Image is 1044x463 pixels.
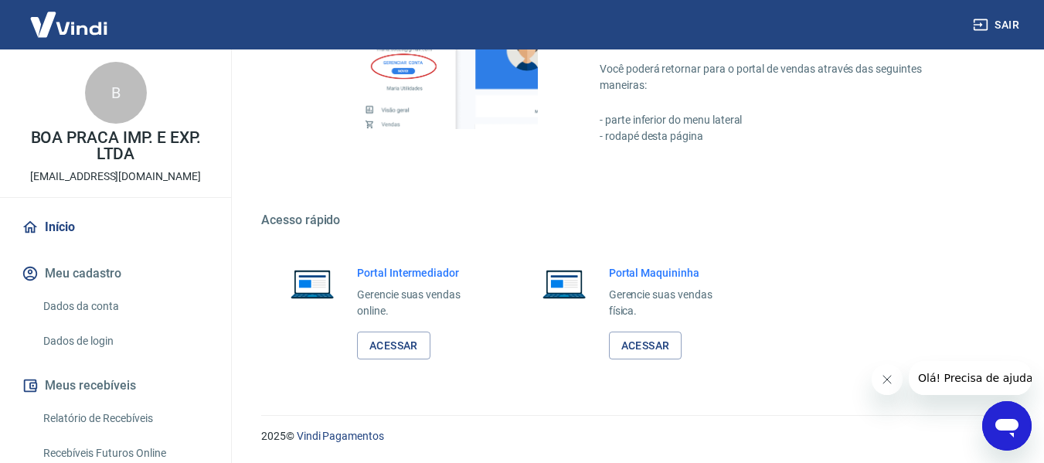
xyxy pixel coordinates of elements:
img: Imagem de um notebook aberto [532,265,597,302]
a: Acessar [609,332,682,360]
a: Início [19,210,213,244]
p: - parte inferior do menu lateral [600,112,970,128]
p: [EMAIL_ADDRESS][DOMAIN_NAME] [30,169,201,185]
a: Vindi Pagamentos [297,430,384,442]
span: Olá! Precisa de ajuda? [9,11,130,23]
button: Meu cadastro [19,257,213,291]
img: Vindi [19,1,119,48]
h6: Portal Maquininha [609,265,737,281]
button: Sair [970,11,1025,39]
p: Você poderá retornar para o portal de vendas através das seguintes maneiras: [600,61,970,94]
h6: Portal Intermediador [357,265,485,281]
a: Acessar [357,332,430,360]
a: Dados de login [37,325,213,357]
iframe: Fechar mensagem [872,364,903,395]
img: Imagem de um notebook aberto [280,265,345,302]
a: Dados da conta [37,291,213,322]
p: 2025 © [261,428,1007,444]
iframe: Mensagem da empresa [909,361,1032,395]
p: Gerencie suas vendas física. [609,287,737,319]
p: Gerencie suas vendas online. [357,287,485,319]
button: Meus recebíveis [19,369,213,403]
iframe: Botão para abrir a janela de mensagens [982,401,1032,451]
p: BOA PRACA IMP. E EXP. LTDA [12,130,219,162]
p: - rodapé desta página [600,128,970,145]
a: Relatório de Recebíveis [37,403,213,434]
div: B [85,62,147,124]
h5: Acesso rápido [261,213,1007,228]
